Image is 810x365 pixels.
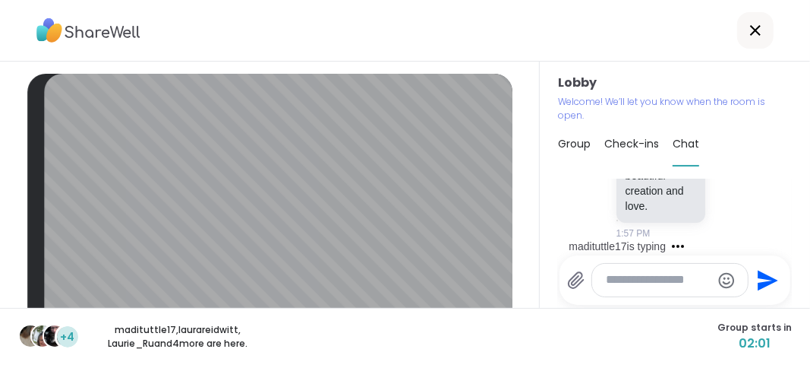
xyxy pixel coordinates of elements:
h3: Lobby [558,74,792,92]
div: madituttle17 is typing [569,239,666,254]
textarea: Type your message [606,272,711,288]
img: madituttle17 [20,325,41,347]
p: madituttle17 , laurareidwitt , Laurie_Ru and 4 more are here. [93,323,263,351]
img: ShareWell Logo [36,13,140,48]
p: Welcome! We’ll let you know when the room is open. [558,95,777,122]
span: 1:57 PM [616,227,651,240]
span: +4 [61,329,75,345]
span: Group starts in [717,321,792,335]
img: Laurie_Ru [44,325,65,347]
button: Emoji picker [717,271,736,290]
span: 02:01 [717,335,792,353]
span: Check-ins [604,136,659,151]
span: Chat [673,136,699,151]
button: Send [749,263,783,297]
img: laurareidwitt [32,325,53,347]
span: Group [558,136,591,151]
